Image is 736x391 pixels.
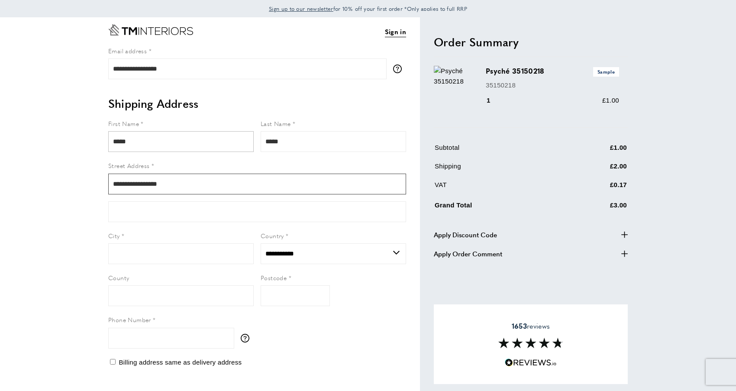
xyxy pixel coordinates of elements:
span: City [108,231,120,240]
a: Sign in [385,26,406,37]
h3: Psyché 35150218 [486,66,619,76]
span: Phone Number [108,315,151,324]
div: 1 [486,95,503,106]
span: Postcode [261,273,287,282]
span: Email address [108,46,147,55]
td: Grand Total [435,198,566,217]
td: Shipping [435,161,566,178]
td: £2.00 [567,161,627,178]
span: for 10% off your first order *Only applies to full RRP [269,5,467,13]
a: Sign up to our newsletter [269,4,333,13]
span: Apply Discount Code [434,229,497,240]
span: reviews [512,322,550,330]
h2: Shipping Address [108,96,406,111]
td: £0.17 [567,180,627,197]
span: £1.00 [602,97,619,104]
span: Street Address [108,161,150,170]
button: More information [393,65,406,73]
img: Psyché 35150218 [434,66,477,87]
span: County [108,273,129,282]
img: Reviews section [498,338,563,348]
span: Apply Order Comment [434,249,502,259]
span: Billing address same as delivery address [119,359,242,366]
p: 35150218 [486,80,619,90]
a: Go to Home page [108,24,193,36]
strong: 1653 [512,321,527,331]
td: VAT [435,180,566,197]
span: Country [261,231,284,240]
td: £1.00 [567,142,627,159]
button: More information [241,334,254,343]
input: Billing address same as delivery address [110,359,116,365]
h2: Order Summary [434,34,628,50]
span: Last Name [261,119,291,128]
span: Sample [593,67,619,76]
span: Sign up to our newsletter [269,5,333,13]
img: Reviews.io 5 stars [505,359,557,367]
td: Subtotal [435,142,566,159]
td: £3.00 [567,198,627,217]
span: First Name [108,119,139,128]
